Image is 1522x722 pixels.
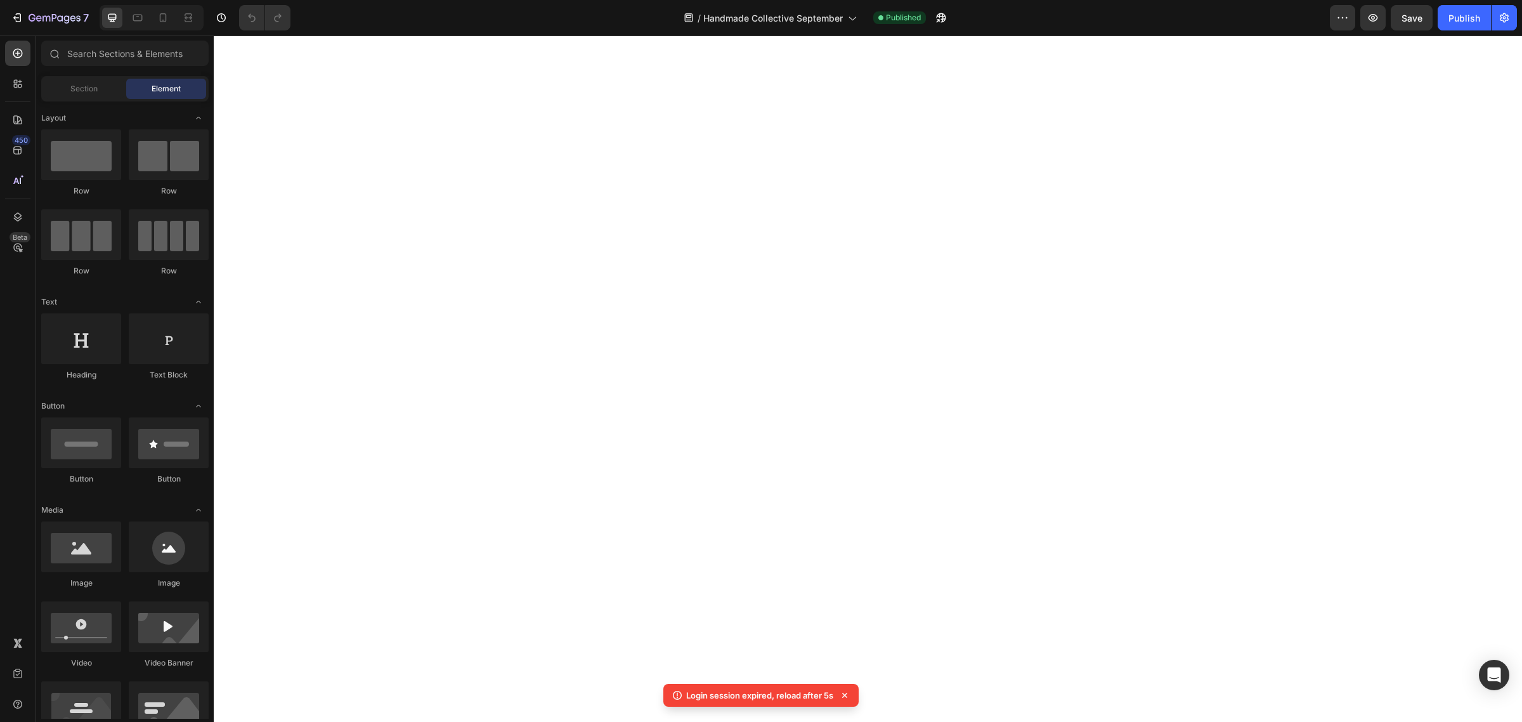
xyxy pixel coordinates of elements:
[1448,11,1480,25] div: Publish
[70,83,98,95] span: Section
[239,5,290,30] div: Undo/Redo
[703,11,843,25] span: Handmade Collective September
[152,83,181,95] span: Element
[886,12,921,23] span: Published
[10,232,30,242] div: Beta
[188,396,209,416] span: Toggle open
[1402,13,1422,23] span: Save
[41,473,121,485] div: Button
[41,369,121,381] div: Heading
[12,135,30,145] div: 450
[83,10,89,25] p: 7
[5,5,94,30] button: 7
[41,41,209,66] input: Search Sections & Elements
[1391,5,1433,30] button: Save
[41,296,57,308] span: Text
[129,185,209,197] div: Row
[686,689,833,702] p: Login session expired, reload after 5s
[41,504,63,516] span: Media
[188,292,209,312] span: Toggle open
[41,265,121,277] div: Row
[41,400,65,412] span: Button
[41,112,66,124] span: Layout
[214,36,1522,722] iframe: Design area
[1479,660,1509,690] div: Open Intercom Messenger
[698,11,701,25] span: /
[1438,5,1491,30] button: Publish
[188,108,209,128] span: Toggle open
[188,500,209,520] span: Toggle open
[129,369,209,381] div: Text Block
[129,657,209,669] div: Video Banner
[41,185,121,197] div: Row
[129,473,209,485] div: Button
[129,577,209,589] div: Image
[41,657,121,669] div: Video
[41,577,121,589] div: Image
[129,265,209,277] div: Row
